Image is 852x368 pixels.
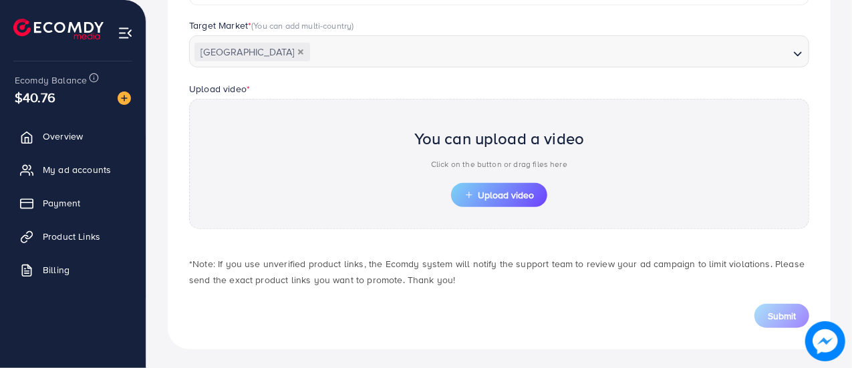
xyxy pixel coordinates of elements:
label: Target Market [189,19,354,32]
span: Overview [43,130,83,143]
p: Click on the button or drag files here [414,156,585,172]
div: Search for option [189,35,809,67]
span: Payment [43,196,80,210]
a: Billing [10,256,136,283]
p: *Note: If you use unverified product links, the Ecomdy system will notify the support team to rev... [189,256,809,288]
span: Submit [768,309,796,323]
span: [GEOGRAPHIC_DATA] [194,43,310,61]
a: Overview [10,123,136,150]
img: logo [13,19,104,39]
button: Upload video [451,183,547,207]
a: My ad accounts [10,156,136,183]
img: image [118,91,131,105]
input: Search for option [311,42,788,63]
button: Deselect Pakistan [297,49,304,55]
span: $40.76 [15,87,55,107]
img: menu [118,25,133,41]
label: Upload video [189,82,250,96]
button: Submit [754,304,809,328]
span: My ad accounts [43,163,111,176]
span: Upload video [464,190,534,200]
a: Product Links [10,223,136,250]
span: (You can add multi-country) [251,19,353,31]
span: Ecomdy Balance [15,73,87,87]
a: Payment [10,190,136,216]
span: Product Links [43,230,100,243]
span: Billing [43,263,69,277]
img: image [806,322,845,361]
h2: You can upload a video [414,129,585,148]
